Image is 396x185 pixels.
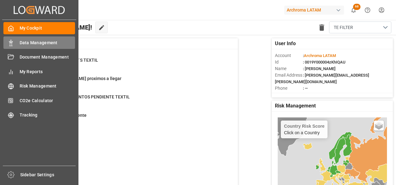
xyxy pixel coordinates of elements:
[284,4,346,16] button: Archroma LATAM
[303,93,318,97] span: : Shipper
[275,85,303,92] span: Phone
[3,22,75,34] a: My Cockpit
[20,83,75,89] span: Risk Management
[275,92,303,98] span: Account Type
[284,124,324,129] h4: Country Risk Score
[361,3,375,17] button: Help Center
[31,75,230,88] a: 80En [PERSON_NAME] proximos a llegarContainer Schema
[275,73,369,84] span: : [PERSON_NAME][EMAIL_ADDRESS][PERSON_NAME][DOMAIN_NAME]
[275,72,303,78] span: Email Address
[329,21,391,33] button: open menu
[304,53,336,58] span: Archroma LATAM
[31,112,230,125] a: 519Textil PO PendientePurchase Orders
[20,40,75,46] span: Data Management
[303,60,346,64] span: : 0019Y000004zKhIQAU
[20,25,75,31] span: My Cockpit
[303,66,336,71] span: : [PERSON_NAME]
[275,102,316,110] span: Risk Management
[303,86,308,91] span: : —
[275,65,303,72] span: Name
[3,80,75,92] a: Risk Management
[3,51,75,63] a: Document Management
[20,54,75,60] span: Document Management
[47,76,121,81] span: En [PERSON_NAME] proximos a llegar
[303,53,336,58] span: :
[334,24,353,31] span: TE FILTER
[31,94,230,107] a: 8ENVIO DOCUMENTOS PENDIENTE TEXTILPurchase Orders
[275,52,303,59] span: Account
[20,97,75,104] span: CO2e Calculator
[20,69,75,75] span: My Reports
[3,36,75,49] a: Data Management
[275,40,296,47] span: User Info
[353,4,361,10] span: 68
[3,94,75,107] a: CO2e Calculator
[3,109,75,121] a: Tracking
[47,94,130,99] span: ENVIO DOCUMENTOS PENDIENTE TEXTIL
[374,121,384,130] a: Layers
[284,124,324,135] div: Click on a Country
[284,6,344,15] div: Archroma LATAM
[275,59,303,65] span: Id
[31,57,230,70] a: 63CAMBIO DE ETA´S TEXTILContainer Schema
[3,65,75,78] a: My Reports
[20,112,75,118] span: Tracking
[20,172,76,178] span: Sidebar Settings
[346,3,361,17] button: show 68 new notifications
